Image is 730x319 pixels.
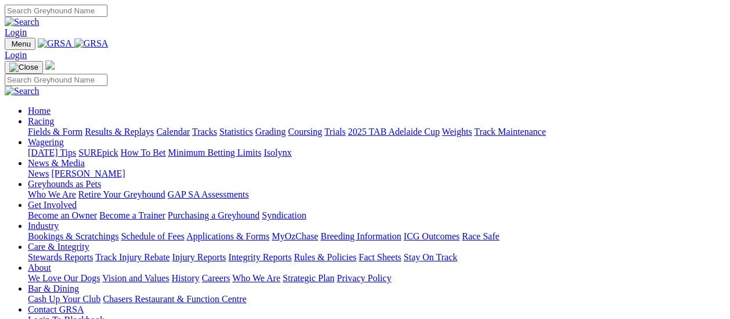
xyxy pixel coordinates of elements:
[9,63,38,72] img: Close
[5,38,35,50] button: Toggle navigation
[348,127,440,137] a: 2025 TAB Adelaide Cup
[85,127,154,137] a: Results & Replays
[28,284,79,293] a: Bar & Dining
[28,158,85,168] a: News & Media
[462,231,499,241] a: Race Safe
[28,231,118,241] a: Bookings & Scratchings
[288,127,322,137] a: Coursing
[5,61,43,74] button: Toggle navigation
[28,189,725,200] div: Greyhounds as Pets
[28,231,725,242] div: Industry
[95,252,170,262] a: Track Injury Rebate
[5,17,39,27] img: Search
[78,189,166,199] a: Retire Your Greyhound
[51,169,125,178] a: [PERSON_NAME]
[28,200,77,210] a: Get Involved
[102,273,169,283] a: Vision and Values
[28,116,54,126] a: Racing
[256,127,286,137] a: Grading
[28,242,89,252] a: Care & Integrity
[28,273,100,283] a: We Love Our Dogs
[28,210,97,220] a: Become an Owner
[28,252,725,263] div: Care & Integrity
[168,189,249,199] a: GAP SA Assessments
[28,179,101,189] a: Greyhounds as Pets
[228,252,292,262] a: Integrity Reports
[28,294,100,304] a: Cash Up Your Club
[272,231,318,241] a: MyOzChase
[12,40,31,48] span: Menu
[359,252,401,262] a: Fact Sheets
[28,210,725,221] div: Get Involved
[78,148,118,157] a: SUREpick
[5,27,27,37] a: Login
[28,169,49,178] a: News
[474,127,546,137] a: Track Maintenance
[28,221,59,231] a: Industry
[28,127,725,137] div: Racing
[28,304,84,314] a: Contact GRSA
[74,38,109,49] img: GRSA
[28,148,725,158] div: Wagering
[121,148,166,157] a: How To Bet
[264,148,292,157] a: Isolynx
[172,252,226,262] a: Injury Reports
[45,60,55,70] img: logo-grsa-white.png
[28,189,76,199] a: Who We Are
[103,294,246,304] a: Chasers Restaurant & Function Centre
[156,127,190,137] a: Calendar
[337,273,391,283] a: Privacy Policy
[5,50,27,60] a: Login
[28,263,51,273] a: About
[232,273,281,283] a: Who We Are
[28,169,725,179] div: News & Media
[28,252,93,262] a: Stewards Reports
[168,148,261,157] a: Minimum Betting Limits
[202,273,230,283] a: Careers
[404,231,459,241] a: ICG Outcomes
[5,86,39,96] img: Search
[5,5,107,17] input: Search
[121,231,184,241] a: Schedule of Fees
[28,273,725,284] div: About
[28,127,82,137] a: Fields & Form
[283,273,335,283] a: Strategic Plan
[28,294,725,304] div: Bar & Dining
[38,38,72,49] img: GRSA
[28,137,64,147] a: Wagering
[442,127,472,137] a: Weights
[99,210,166,220] a: Become a Trainer
[321,231,401,241] a: Breeding Information
[294,252,357,262] a: Rules & Policies
[28,148,76,157] a: [DATE] Tips
[28,106,51,116] a: Home
[404,252,457,262] a: Stay On Track
[324,127,346,137] a: Trials
[186,231,269,241] a: Applications & Forms
[192,127,217,137] a: Tracks
[262,210,306,220] a: Syndication
[5,74,107,86] input: Search
[220,127,253,137] a: Statistics
[168,210,260,220] a: Purchasing a Greyhound
[171,273,199,283] a: History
